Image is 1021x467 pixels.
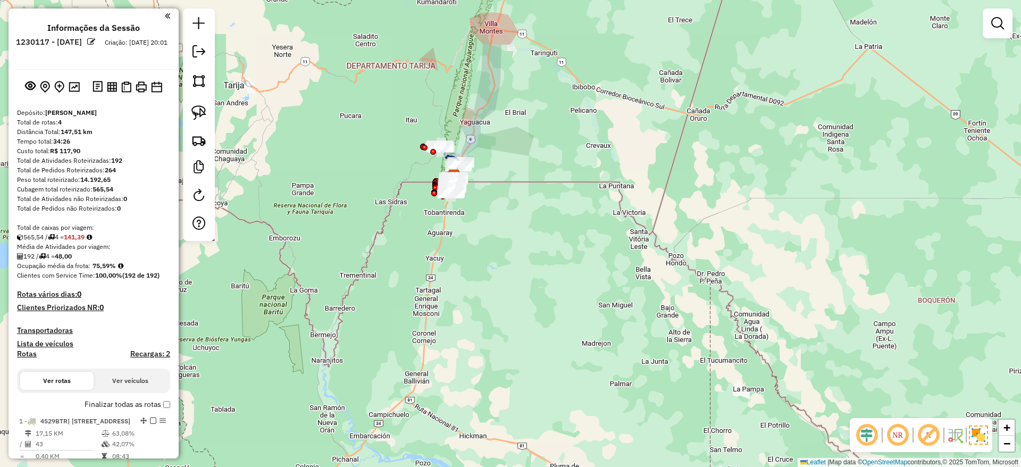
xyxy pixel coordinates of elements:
h4: Rotas vários dias: [17,290,170,299]
strong: 100,00% [95,271,122,279]
a: Exibir filtros [987,13,1008,34]
strong: 75,59% [93,262,116,270]
td: 43 [35,439,101,449]
strong: 14.192,65 [80,176,111,184]
strong: 0 [123,195,127,203]
em: Alterar sequência das rotas [140,418,147,424]
a: Rotas [17,349,37,358]
strong: 264 [105,166,116,174]
span: − [1003,437,1010,450]
a: OpenStreetMap [863,458,908,466]
div: Total de rotas: [17,118,170,127]
button: Disponibilidade de veículos [149,79,164,95]
img: Exibir/Ocultar setores [969,426,988,445]
h6: 1230117 - [DATE] [16,37,82,47]
em: Finalizar rota [150,418,156,424]
strong: 34:26 [53,137,70,145]
a: Reroteirizar Sessão [188,185,210,209]
h4: Clientes Priorizados NR: [17,303,170,312]
input: Finalizar todas as rotas [163,401,170,408]
strong: 4 [58,118,62,126]
td: 0,40 KM [35,451,101,462]
em: Opções [160,418,166,424]
div: Peso total roteirizado: [17,175,170,185]
strong: 192 [111,156,122,164]
button: Centralizar mapa no depósito ou ponto de apoio [38,79,52,95]
h4: Lista de veículos [17,339,170,348]
em: Média calculada utilizando a maior ocupação (%Peso ou %Cubagem) de cada rota da sessão. Rotas cro... [118,263,123,269]
button: Logs desbloquear sessão [90,79,105,95]
img: Selecionar atividades - polígono [191,73,206,88]
td: / [19,439,24,449]
em: Alterar nome da sessão [87,38,95,46]
div: Tempo total: [17,137,170,146]
span: Ocultar deslocamento [854,422,880,448]
i: Cubagem total roteirizado [17,234,23,240]
i: % de utilização do peso [102,430,110,437]
strong: 0 [117,204,121,212]
a: Clique aqui para minimizar o painel [165,10,170,22]
a: Zoom out [999,436,1015,452]
a: Nova sessão e pesquisa [188,13,210,37]
span: Ocupação média da frota: [17,262,90,270]
i: Distância Total [25,430,31,437]
button: Otimizar todas as rotas [66,79,82,94]
td: 42,07% [112,439,165,449]
strong: [PERSON_NAME] [45,109,97,116]
span: | [827,458,829,466]
strong: 48,00 [55,252,72,260]
label: Finalizar todas as rotas [85,399,170,410]
i: Total de rotas [39,253,46,260]
td: 63,08% [112,428,165,439]
a: Criar rota [187,129,211,152]
button: Ver rotas [20,372,94,390]
strong: 0 [99,303,104,312]
span: Ocultar NR [885,422,910,448]
div: Depósito: [17,108,170,118]
strong: 147,51 km [61,128,93,136]
strong: 0 [77,289,81,299]
td: 17,15 KM [35,428,101,439]
span: | [STREET_ADDRESS] [68,417,130,425]
td: 08:43 [112,451,165,462]
img: Selecionar atividades - laço [191,105,206,120]
button: Visualizar relatório de Roteirização [105,79,119,94]
span: + [1003,421,1010,434]
div: Criação: [DATE] 20:01 [101,38,172,47]
span: Clientes com Service Time: [17,271,95,279]
div: Distância Total: [17,127,170,137]
div: Custo total: [17,146,170,156]
span: 4529BTR [40,417,68,425]
img: Criar rota [191,133,206,148]
i: Total de Atividades [25,441,31,447]
button: Ver veículos [94,372,167,390]
div: 565,54 / 4 = [17,232,170,242]
div: 192 / 4 = [17,252,170,261]
h4: Informações da Sessão [47,23,140,33]
td: = [19,451,24,462]
a: Criar modelo [188,156,210,180]
a: Exportar sessão [188,41,210,65]
strong: R$ 117,90 [50,147,80,155]
div: Map data © contributors,© 2025 TomTom, Microsoft [798,458,1021,467]
i: Total de rotas [48,234,55,240]
a: Leaflet [800,458,826,466]
div: Média de Atividades por viagem: [17,242,170,252]
strong: (192 de 192) [122,271,160,279]
div: Total de Pedidos Roteirizados: [17,165,170,175]
div: Total de caixas por viagem: [17,223,170,232]
span: 1 - [19,417,130,425]
strong: 141,39 [64,233,85,241]
i: Total de Atividades [17,253,23,260]
img: SAZ BO Yacuiba [447,169,461,183]
button: Imprimir Rotas [133,79,149,95]
strong: 565,54 [93,185,113,193]
a: Zoom in [999,420,1015,436]
div: Total de Pedidos não Roteirizados: [17,204,170,213]
i: Meta Caixas/viagem: 186,20 Diferença: -44,82 [87,234,92,240]
i: % de utilização da cubagem [102,441,110,447]
div: Cubagem total roteirizado: [17,185,170,194]
img: Fluxo de ruas [947,427,964,444]
h4: Recargas: 2 [130,349,170,358]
